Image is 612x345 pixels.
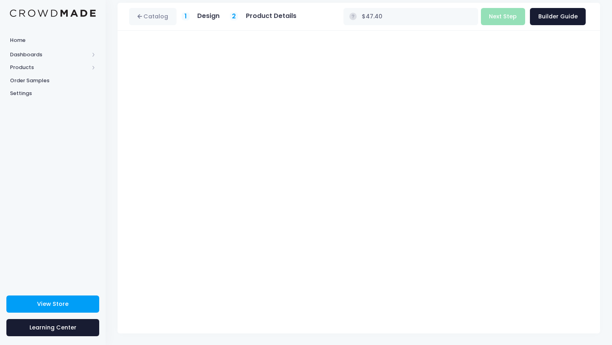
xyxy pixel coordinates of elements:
[10,10,96,17] img: Logo
[37,300,69,308] span: View Store
[10,89,96,97] span: Settings
[232,12,236,21] span: 2
[197,12,220,20] h5: Design
[10,63,89,71] span: Products
[530,8,586,25] a: Builder Guide
[10,51,89,59] span: Dashboards
[184,12,187,21] span: 1
[246,12,296,20] h5: Product Details
[6,295,99,313] a: View Store
[6,319,99,336] a: Learning Center
[10,36,96,44] span: Home
[129,8,177,25] a: Catalog
[10,77,96,85] span: Order Samples
[29,323,76,331] span: Learning Center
